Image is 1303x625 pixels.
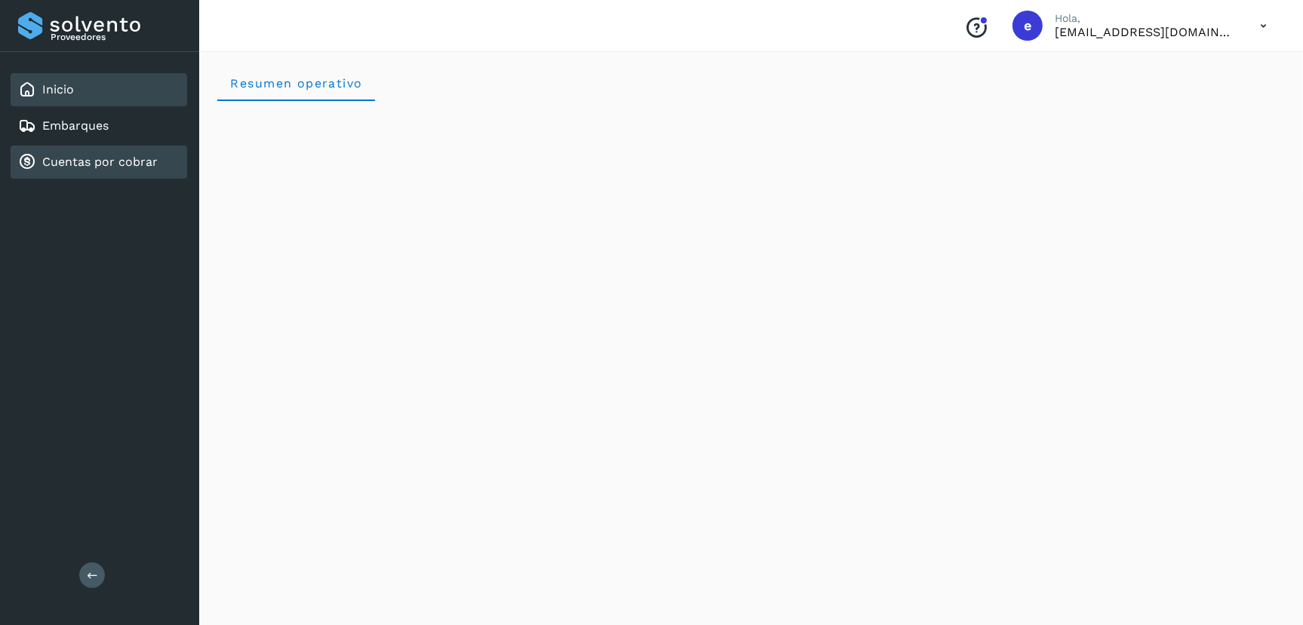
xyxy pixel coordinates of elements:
[42,155,158,169] a: Cuentas por cobrar
[229,76,363,90] span: Resumen operativo
[42,118,109,133] a: Embarques
[51,32,181,42] p: Proveedores
[11,73,187,106] div: Inicio
[11,109,187,142] div: Embarques
[1055,25,1236,39] p: ebenezer5009@gmail.com
[42,82,74,97] a: Inicio
[1055,12,1236,25] p: Hola,
[11,146,187,179] div: Cuentas por cobrar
